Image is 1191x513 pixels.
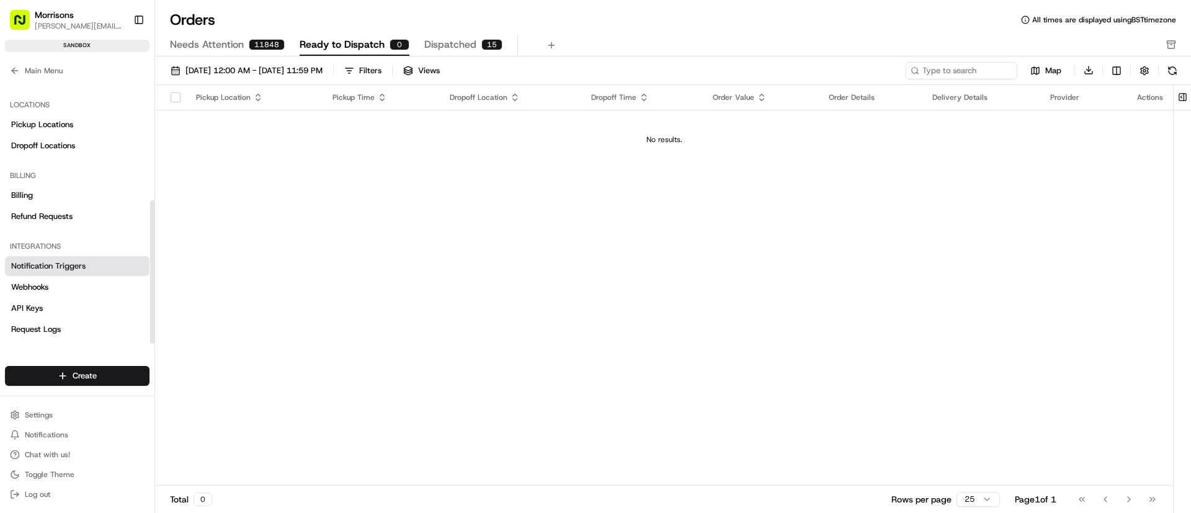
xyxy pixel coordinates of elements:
span: Refund Requests [11,211,73,222]
div: Dropoff Location [450,92,571,102]
button: Map [1022,63,1069,78]
span: Ready to Dispatch [300,37,385,52]
button: Refresh [1164,62,1181,79]
span: Dropoff Locations [11,140,75,151]
span: Notifications [25,430,68,440]
span: Create [73,370,97,381]
div: Actions [1137,92,1163,102]
span: Map [1045,65,1061,76]
div: Billing [5,166,149,185]
div: No results. [160,135,1168,145]
input: Clear [32,80,205,93]
button: Start new chat [211,122,226,137]
a: API Keys [5,298,149,318]
a: Pickup Locations [5,115,149,135]
a: 📗Knowledge Base [7,175,100,197]
span: Pickup Locations [11,119,73,130]
button: Toggle Theme [5,466,149,483]
div: Pickup Time [332,92,430,102]
span: API Keys [11,303,43,314]
span: Request Logs [11,324,61,335]
img: 1736555255976-a54dd68f-1ca7-489b-9aae-adbdc363a1c4 [12,118,35,141]
span: Views [418,65,440,76]
span: Knowledge Base [25,180,95,192]
div: Page 1 of 1 [1015,493,1056,506]
span: All times are displayed using BST timezone [1032,15,1176,25]
a: Webhooks [5,277,149,297]
a: Refund Requests [5,207,149,226]
a: Request Logs [5,319,149,339]
button: Views [398,62,445,79]
button: Filters [339,62,387,79]
button: Settings [5,406,149,424]
div: Delivery Details [932,92,1030,102]
a: Billing [5,185,149,205]
span: Billing [11,190,33,201]
div: Start new chat [42,118,203,131]
button: Chat with us! [5,446,149,463]
div: 0 [390,39,409,50]
div: 📗 [12,181,22,191]
button: Morrisons [35,9,74,21]
div: Locations [5,95,149,115]
button: Main Menu [5,62,149,79]
img: Nash [12,12,37,37]
button: Log out [5,486,149,503]
span: Notification Triggers [11,261,86,272]
span: Dispatched [424,37,476,52]
span: Main Menu [25,66,63,76]
div: 15 [481,39,502,50]
span: Needs Attention [170,37,244,52]
a: Powered byPylon [87,210,150,220]
div: 💻 [105,181,115,191]
span: [DATE] 12:00 AM - [DATE] 11:59 PM [185,65,323,76]
div: Filters [359,65,381,76]
span: Toggle Theme [25,470,74,480]
div: Order Value [713,92,809,102]
div: Pickup Location [196,92,313,102]
span: Webhooks [11,282,48,293]
input: Type to search [906,62,1017,79]
div: sandbox [5,40,149,52]
span: Chat with us! [25,450,70,460]
span: Settings [25,410,53,420]
div: Dropoff Time [591,92,693,102]
div: We're available if you need us! [42,131,157,141]
button: Morrisons[PERSON_NAME][EMAIL_ADDRESS][PERSON_NAME][DOMAIN_NAME] [5,5,128,35]
span: Pylon [123,210,150,220]
span: API Documentation [117,180,199,192]
button: Create [5,366,149,386]
button: Notifications [5,426,149,444]
a: Notification Triggers [5,256,149,276]
h1: Orders [170,10,215,30]
p: Rows per page [891,493,952,506]
button: [PERSON_NAME][EMAIL_ADDRESS][PERSON_NAME][DOMAIN_NAME] [35,21,123,31]
span: Log out [25,489,50,499]
div: Integrations [5,236,149,256]
a: Dropoff Locations [5,136,149,156]
div: Order Details [829,92,912,102]
p: Welcome 👋 [12,50,226,69]
button: [DATE] 12:00 AM - [DATE] 11:59 PM [165,62,328,79]
a: 💻API Documentation [100,175,204,197]
div: 11848 [249,39,285,50]
div: Total [170,493,212,506]
div: 0 [194,493,212,506]
div: Provider [1050,92,1117,102]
